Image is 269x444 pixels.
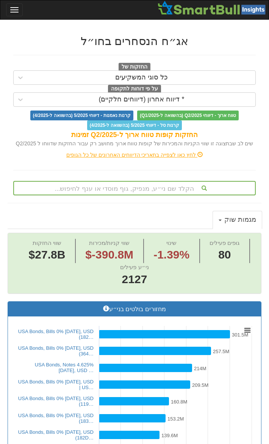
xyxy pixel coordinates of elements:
[171,399,187,405] tspan: 160.8M
[232,332,248,338] tspan: 301.5M
[120,271,149,288] span: 2127
[137,111,239,120] span: טווח ארוך - דיווחי Q2/2025 (בהשוואה ל-Q1/2025)
[89,240,130,246] span: שווי קניות/מכירות
[18,329,94,340] a: USA Bonds, Bills 0% [DATE], USD (182…
[210,247,239,263] span: 80
[87,120,182,130] span: קרנות סל - דיווחי 5/2025 (בהשוואה ל-4/2025)
[153,247,189,263] span: -1.39%
[167,416,184,422] tspan: 153.2M
[161,433,178,438] tspan: 139.6M
[13,140,256,147] div: שים לב שבתצוגה זו שווי הקניות והמכירות של קופות טווח ארוך מחושב רק עבור החזקות שדווחו ל Q2/2025
[120,264,149,270] span: ני״ע פעילים
[13,35,256,47] h2: אג״ח הנסחרים בחו״ל
[18,413,94,424] a: USA Bonds, Bills 0% [DATE], USD (183…
[14,305,255,313] h3: מחזורים בולטים בני״ע
[213,349,229,354] tspan: 257.5M
[99,96,185,103] div: * דיווח אחרון (דיווחים חלקיים)
[18,345,94,357] a: USA Bonds, Bills 0% [DATE], USD (364…
[166,240,177,246] span: שינוי
[18,396,94,407] a: USA Bonds, Bills 0% [DATE], USD (119…
[8,151,261,159] div: לחץ כאן לצפייה בתאריכי הדיווחים האחרונים של כל הגופים
[157,0,269,16] img: Smartbull
[18,379,94,390] a: USA Bonds, Bills 0% [DATE], USD | US…
[35,362,94,373] a: USA Bonds, Notes 4.625% [DATE], USD …
[18,429,94,441] a: USA Bonds, Bills 0% [DATE], USD (182D…
[115,74,168,81] div: כל סוגי המשקיעים
[30,111,133,120] span: קרנות נאמנות - דיווחי 5/2025 (בהשוואה ל-4/2025)
[210,240,239,246] span: גופים פעילים
[192,382,208,388] tspan: 209.5M
[213,211,262,229] a: מגמות שוק
[108,85,161,93] span: על פי דוחות לתקופה
[119,63,150,71] span: החזקות של
[194,366,206,371] tspan: 214M
[29,248,66,261] span: $27.8B
[14,182,255,195] div: הקלד שם ני״ע, מנפיק, גוף מוסדי או ענף לחיפוש...
[33,240,61,246] span: שווי החזקות
[85,248,133,261] span: $-390.8M
[13,130,256,140] div: החזקות קופות טווח ארוך ל-Q2/2025 זמינות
